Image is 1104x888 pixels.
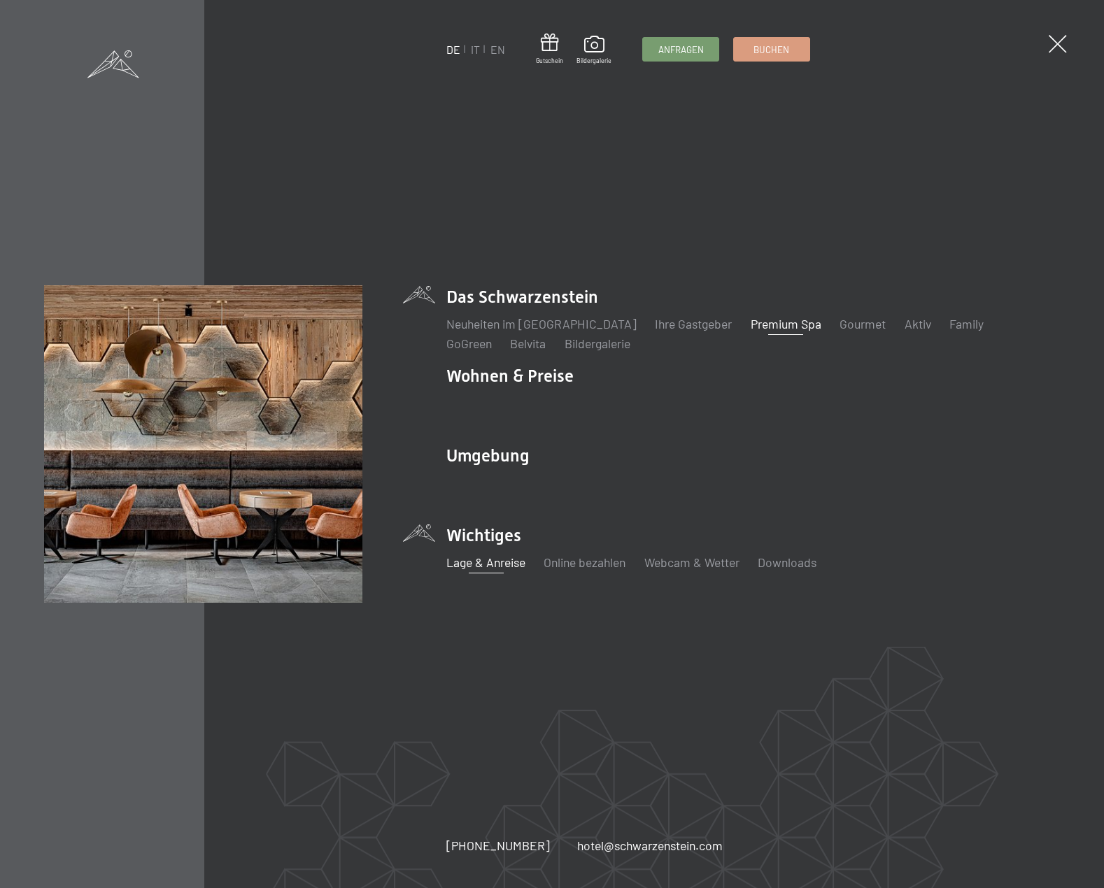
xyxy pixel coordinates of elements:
[576,57,611,65] span: Bildergalerie
[471,43,480,56] a: IT
[446,336,492,351] a: GoGreen
[905,316,931,331] a: Aktiv
[655,316,732,331] a: Ihre Gastgeber
[658,43,704,56] span: Anfragen
[446,837,550,854] a: [PHONE_NUMBER]
[577,837,723,854] a: hotel@schwarzenstein.com
[446,316,637,331] a: Neuheiten im [GEOGRAPHIC_DATA]
[446,554,525,570] a: Lage & Anreise
[490,43,505,56] a: EN
[576,36,611,65] a: Bildergalerie
[446,838,550,853] span: [PHONE_NUMBER]
[536,34,563,65] a: Gutschein
[644,554,739,570] a: Webcam & Wetter
[446,43,460,56] a: DE
[840,316,886,331] a: Gourmet
[510,336,546,351] a: Belvita
[751,316,821,331] a: Premium Spa
[949,316,984,331] a: Family
[536,57,563,65] span: Gutschein
[565,336,630,351] a: Bildergalerie
[734,38,809,61] a: Buchen
[758,554,816,570] a: Downloads
[753,43,789,56] span: Buchen
[643,38,719,61] a: Anfragen
[544,554,625,570] a: Online bezahlen
[44,285,362,603] img: Wellnesshotels - Bar - Spieltische - Kinderunterhaltung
